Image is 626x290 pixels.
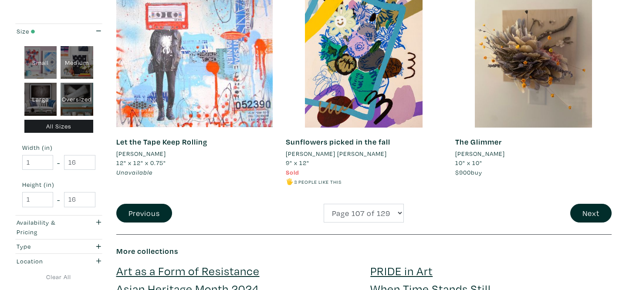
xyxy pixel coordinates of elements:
span: buy [455,168,482,176]
button: Size [14,24,103,38]
span: Unavailable [116,168,152,176]
a: [PERSON_NAME] [455,149,612,158]
span: 9" x 12" [286,158,309,167]
a: Let the Tape Keep Rolling [116,137,207,147]
div: Large [24,83,57,116]
div: Availability & Pricing [17,218,77,236]
span: Sold [286,168,299,176]
li: 🖐️ [286,177,442,186]
li: [PERSON_NAME] [455,149,505,158]
a: Art as a Form of Resistance [116,263,260,278]
button: Type [14,239,103,254]
a: The Glimmer [455,137,502,147]
div: Size [17,27,77,36]
a: [PERSON_NAME] [PERSON_NAME] [286,149,442,158]
small: 3 people like this [294,179,342,185]
button: Location [14,254,103,268]
div: All Sizes [24,120,94,133]
button: Next [570,204,612,223]
div: Small [24,46,57,79]
h6: More collections [116,246,612,256]
div: Location [17,256,77,266]
span: 12" x 12" x 0.75" [116,158,166,167]
span: - [57,157,60,169]
a: Sunflowers picked in the fall [286,137,390,147]
li: [PERSON_NAME] [PERSON_NAME] [286,149,387,158]
button: Availability & Pricing [14,216,103,239]
span: - [57,194,60,206]
div: Oversized [61,83,93,116]
a: PRIDE in Art [370,263,433,278]
a: Clear All [14,272,103,282]
span: $900 [455,168,471,176]
span: 10" x 10" [455,158,482,167]
small: Width (in) [22,145,95,151]
button: Previous [116,204,172,223]
a: [PERSON_NAME] [116,149,273,158]
small: Height (in) [22,182,95,188]
div: Medium [61,46,93,79]
li: [PERSON_NAME] [116,149,166,158]
div: Type [17,242,77,251]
